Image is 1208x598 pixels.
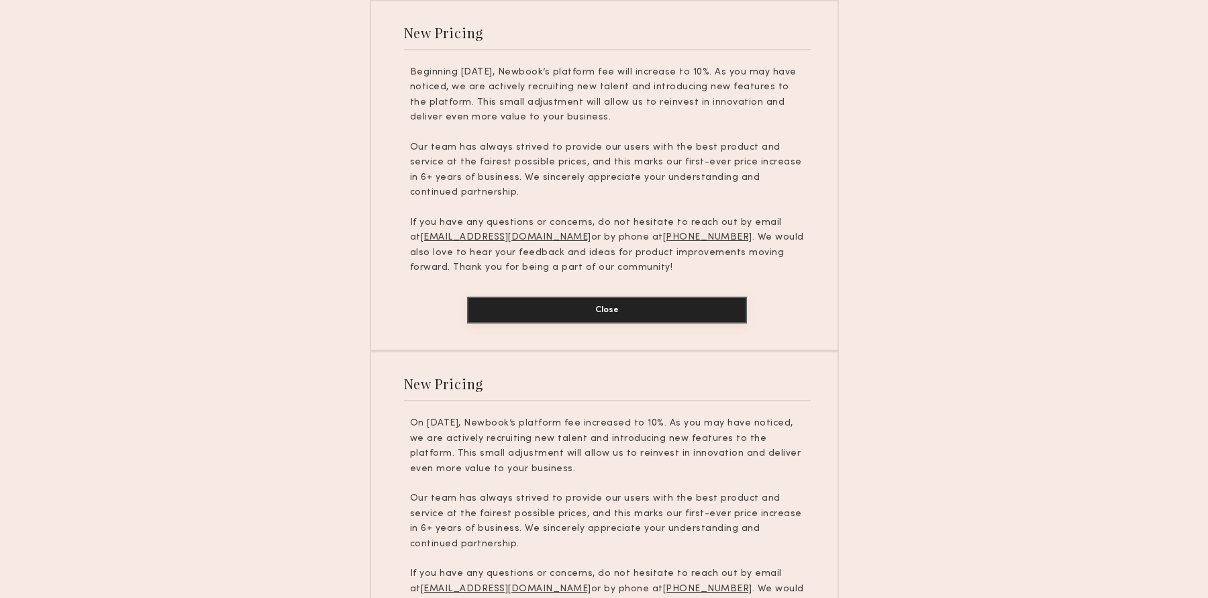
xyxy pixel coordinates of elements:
[421,233,591,242] u: [EMAIL_ADDRESS][DOMAIN_NAME]
[410,491,805,552] p: Our team has always strived to provide our users with the best product and service at the fairest...
[663,585,752,593] u: [PHONE_NUMBER]
[421,585,591,593] u: [EMAIL_ADDRESS][DOMAIN_NAME]
[404,375,484,393] div: New Pricing
[410,65,805,126] p: Beginning [DATE], Newbook’s platform fee will increase to 10%. As you may have noticed, we are ac...
[410,416,805,477] p: On [DATE], Newbook’s platform fee increased to 10%. As you may have noticed, we are actively recr...
[410,140,805,201] p: Our team has always strived to provide our users with the best product and service at the fairest...
[663,233,752,242] u: [PHONE_NUMBER]
[467,297,747,323] button: Close
[404,23,484,42] div: New Pricing
[410,215,805,276] p: If you have any questions or concerns, do not hesitate to reach out by email at or by phone at . ...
